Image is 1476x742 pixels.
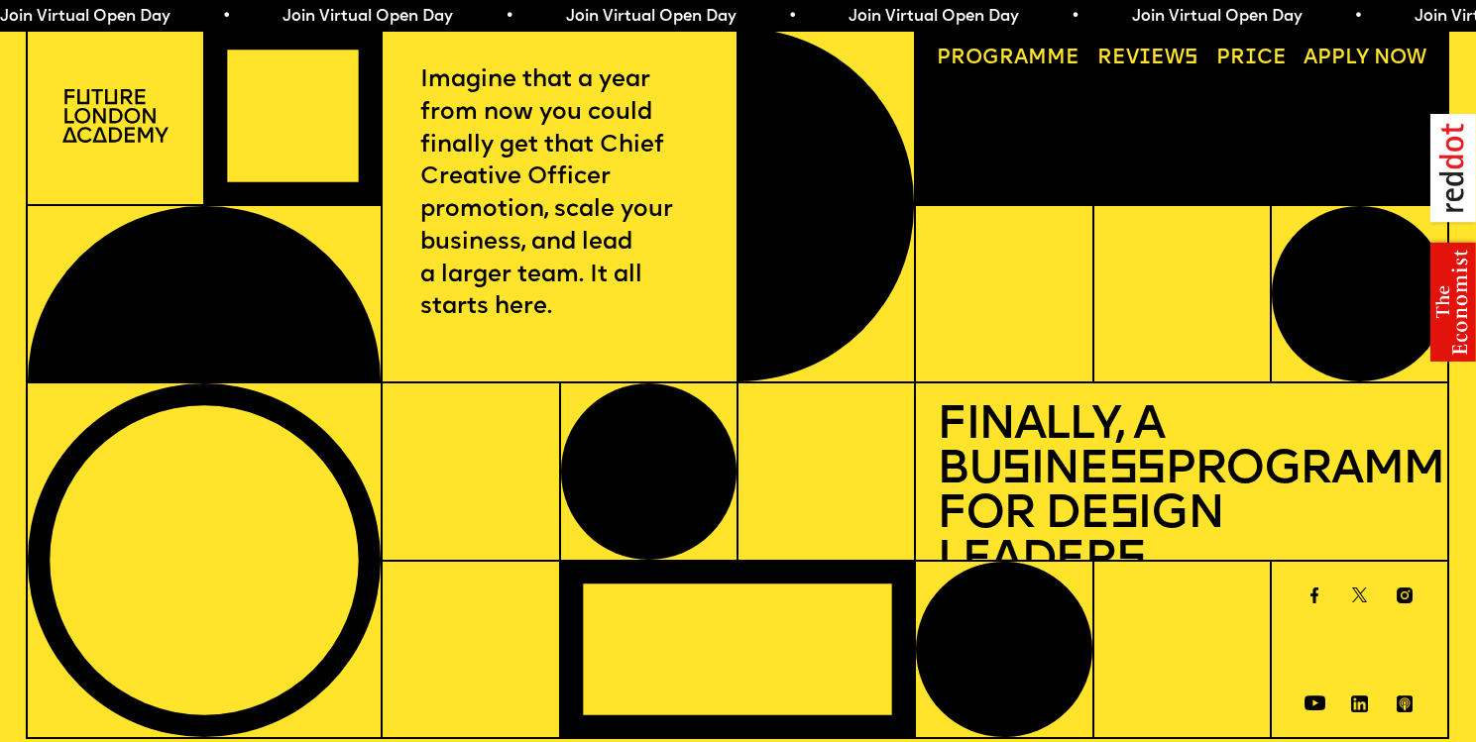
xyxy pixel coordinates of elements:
span: • [413,9,422,25]
a: Apply now [1294,38,1437,78]
span: • [131,9,140,25]
span: • [979,9,988,25]
span: s [1109,491,1138,539]
h1: Finally, a Bu ine Programme for De ign Leader [937,404,1427,583]
span: ss [1108,447,1165,494]
span: • [1263,9,1272,25]
span: s [1116,537,1145,584]
a: Price [1205,38,1297,78]
span: a [1014,49,1028,68]
p: Imagine that a year from now you could finally get that Chief Creative Officer promotion, scale y... [420,64,700,324]
span: • [697,9,706,25]
span: s [1001,447,1030,494]
span: A [1304,49,1317,68]
a: Reviews [1086,38,1208,78]
a: Programme [927,38,1090,78]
